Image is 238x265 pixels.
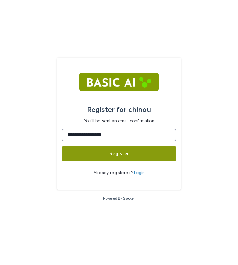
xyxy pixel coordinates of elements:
div: chinou [87,101,151,119]
a: Login [134,171,145,175]
button: Register [62,146,176,161]
a: Powered By Stacker [103,196,135,200]
span: Already registered? [94,171,134,175]
p: You'll be sent an email confirmation [84,119,154,124]
span: Register for [87,106,126,114]
span: Register [109,151,129,156]
img: RtIB8pj2QQiOZo6waziI [79,73,158,91]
